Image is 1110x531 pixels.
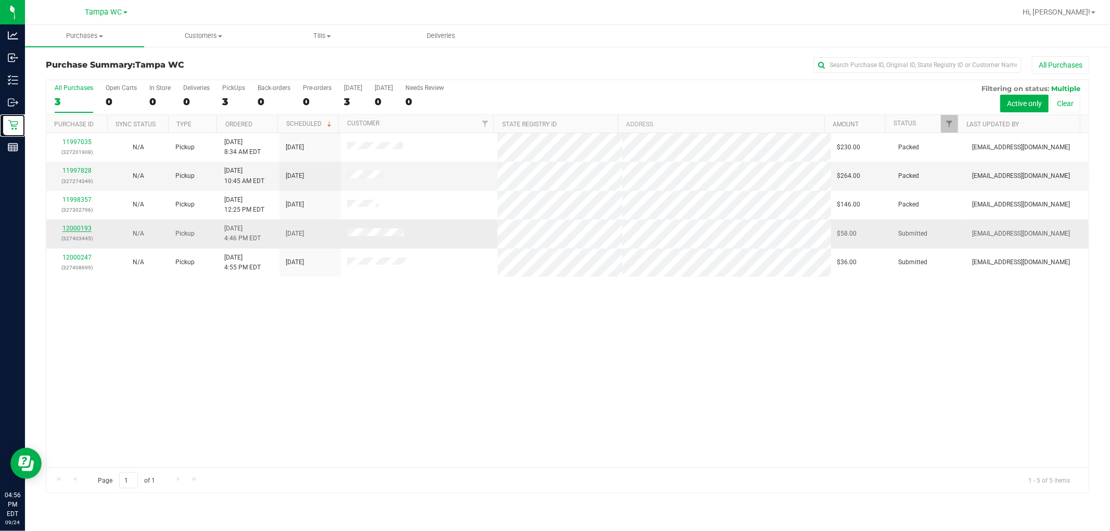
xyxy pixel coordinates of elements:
span: Deliveries [413,31,470,41]
input: Search Purchase ID, Original ID, State Registry ID or Customer Name... [813,57,1022,73]
div: 3 [55,96,93,108]
a: Purchases [25,25,144,47]
a: 11997828 [62,167,92,174]
a: State Registry ID [502,121,557,128]
a: Sync Status [116,121,156,128]
div: 0 [106,96,137,108]
span: Not Applicable [133,144,144,151]
a: Last Updated By [967,121,1019,128]
p: (327274349) [53,176,101,186]
a: 11997035 [62,138,92,146]
a: Customers [144,25,263,47]
span: [EMAIL_ADDRESS][DOMAIN_NAME] [972,171,1070,181]
div: 3 [222,96,245,108]
span: Submitted [899,229,928,239]
a: 11998357 [62,196,92,203]
inline-svg: Inventory [8,75,18,85]
span: Not Applicable [133,230,144,237]
span: Not Applicable [133,172,144,179]
span: $146.00 [837,200,861,210]
a: Type [176,121,192,128]
span: [DATE] [286,200,304,210]
button: N/A [133,257,144,267]
span: [DATE] [286,143,304,152]
span: [DATE] 8:34 AM EDT [224,137,261,157]
button: N/A [133,200,144,210]
div: PickUps [222,84,245,92]
a: Purchase ID [54,121,94,128]
span: $264.00 [837,171,861,181]
span: Hi, [PERSON_NAME]! [1023,8,1090,16]
div: 0 [405,96,444,108]
span: Packed [899,200,920,210]
div: 0 [375,96,393,108]
button: N/A [133,229,144,239]
div: 0 [258,96,290,108]
span: Submitted [899,257,928,267]
p: (327302796) [53,205,101,215]
span: Packed [899,143,920,152]
div: 0 [183,96,210,108]
h3: Purchase Summary: [46,60,393,70]
button: Clear [1050,95,1080,112]
div: Pre-orders [303,84,331,92]
a: Scheduled [286,120,334,127]
a: Status [894,120,916,127]
span: Pickup [175,143,195,152]
span: [EMAIL_ADDRESS][DOMAIN_NAME] [972,143,1070,152]
span: Filtering on status: [981,84,1049,93]
span: Tampa WC [85,8,122,17]
input: 1 [119,472,138,488]
div: All Purchases [55,84,93,92]
span: Packed [899,171,920,181]
span: [EMAIL_ADDRESS][DOMAIN_NAME] [972,257,1070,267]
span: Pickup [175,200,195,210]
span: [EMAIL_ADDRESS][DOMAIN_NAME] [972,229,1070,239]
span: Purchases [25,31,144,41]
span: Pickup [175,171,195,181]
div: Open Carts [106,84,137,92]
div: Needs Review [405,84,444,92]
p: (327403445) [53,234,101,243]
a: Tills [263,25,382,47]
span: Not Applicable [133,201,144,208]
inline-svg: Inbound [8,53,18,63]
button: N/A [133,171,144,181]
span: Not Applicable [133,258,144,266]
span: [EMAIL_ADDRESS][DOMAIN_NAME] [972,200,1070,210]
iframe: Resource center [10,448,42,479]
a: Customer [347,120,379,127]
span: [DATE] 4:46 PM EDT [224,224,261,243]
span: [DATE] [286,257,304,267]
button: Active only [1000,95,1049,112]
div: In Store [149,84,171,92]
p: (327408699) [53,263,101,273]
div: 0 [149,96,171,108]
div: Back-orders [258,84,290,92]
span: Tills [263,31,381,41]
p: 09/24 [5,519,20,526]
th: Address [618,115,824,133]
a: 12000193 [62,225,92,232]
span: Page of 1 [89,472,164,488]
div: 3 [344,96,362,108]
span: Pickup [175,229,195,239]
inline-svg: Retail [8,120,18,130]
span: 1 - 5 of 5 items [1020,472,1078,488]
button: N/A [133,143,144,152]
a: Deliveries [382,25,501,47]
a: Amount [833,121,859,128]
inline-svg: Reports [8,142,18,152]
span: $230.00 [837,143,861,152]
span: [DATE] 10:45 AM EDT [224,166,264,186]
div: 0 [303,96,331,108]
a: 12000247 [62,254,92,261]
span: Pickup [175,257,195,267]
div: [DATE] [375,84,393,92]
span: Tampa WC [135,60,184,70]
p: 04:56 PM EDT [5,490,20,519]
a: Filter [476,115,493,133]
div: [DATE] [344,84,362,92]
span: [DATE] 4:55 PM EDT [224,253,261,273]
span: $36.00 [837,257,857,267]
